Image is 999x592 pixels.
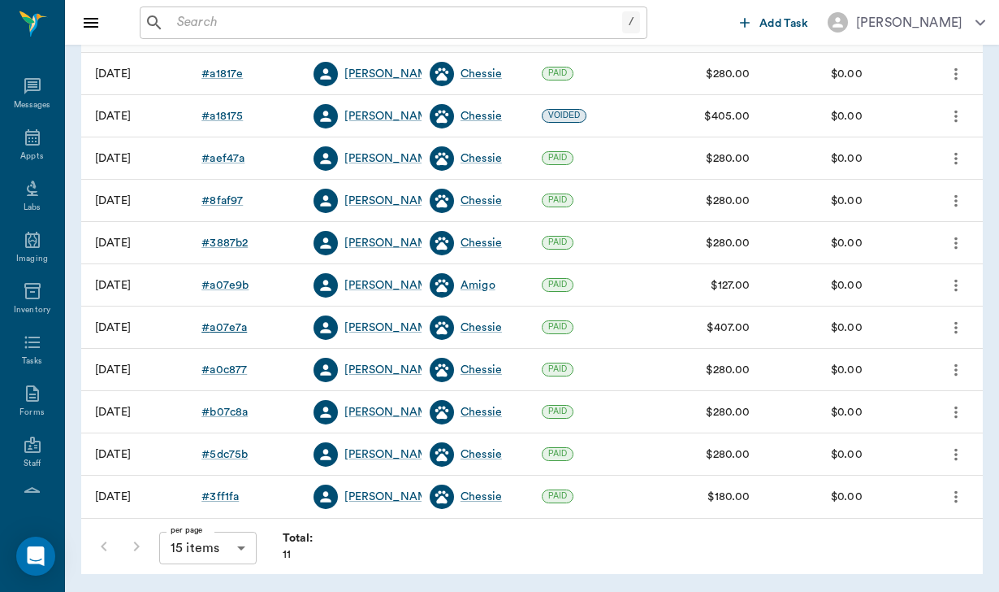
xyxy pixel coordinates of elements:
a: Chessie [461,362,502,378]
div: Inventory [14,304,50,316]
span: PAID [543,406,573,417]
a: Chessie [461,66,502,82]
a: [PERSON_NAME] [344,193,438,209]
a: [PERSON_NAME] [344,489,438,505]
div: $280.00 [706,193,750,209]
div: $0.00 [831,235,863,251]
div: $0.00 [831,362,863,378]
div: Staff [24,458,41,470]
a: Amigo [461,277,495,294]
a: [PERSON_NAME] [344,362,438,378]
a: [PERSON_NAME] [344,150,438,167]
span: PAID [543,194,573,206]
div: # a07e9b [201,277,249,294]
div: $280.00 [706,404,750,420]
button: more [943,314,969,342]
div: Labs [24,202,41,214]
button: more [943,356,969,384]
a: #a07e9b [201,277,249,294]
div: Tasks [22,355,42,368]
span: PAID [543,321,573,333]
div: $0.00 [831,489,863,505]
a: Chessie [461,320,502,336]
div: $280.00 [706,446,750,463]
div: $280.00 [706,150,750,167]
a: #b07c8a [201,404,248,420]
button: more [943,145,969,172]
div: 12/23/24 [95,320,131,336]
div: 01/28/25 [95,235,131,251]
a: #a07e7a [201,320,247,336]
button: [PERSON_NAME] [815,7,998,37]
div: $0.00 [831,320,863,336]
div: $0.00 [831,193,863,209]
button: more [943,60,969,88]
div: 08/14/25 [95,108,131,124]
div: Appts [20,150,43,163]
div: # a0c877 [201,362,247,378]
div: # b07c8a [201,404,248,420]
a: [PERSON_NAME] [344,235,438,251]
div: # a18175 [201,108,243,124]
a: [PERSON_NAME] [344,277,438,294]
div: # a1817e [201,66,243,82]
div: # aef47a [201,150,244,167]
a: [PERSON_NAME] [344,108,438,124]
div: 08/14/25 [95,66,131,82]
a: Chessie [461,489,502,505]
a: #a1817e [201,66,243,82]
a: #5dc75b [201,446,248,463]
div: 03/11/25 [95,193,131,209]
div: 08/12/24 [95,404,131,420]
button: Add Task [733,7,815,37]
span: VOIDED [543,110,586,121]
a: #aef47a [201,150,244,167]
div: # 5dc75b [201,446,248,463]
span: PAID [543,237,573,248]
a: Chessie [461,235,502,251]
a: [PERSON_NAME] [344,404,438,420]
a: [PERSON_NAME] [344,320,438,336]
div: $407.00 [707,320,750,336]
button: Close drawer [75,7,107,39]
div: $405.00 [704,108,750,124]
a: Chessie [461,150,502,167]
a: Chessie [461,404,502,420]
a: Chessie [461,108,502,124]
div: 07/11/24 [95,446,131,463]
div: 04/28/25 [95,150,131,167]
div: Imaging [16,253,48,265]
a: [PERSON_NAME] [344,66,438,82]
div: 15 items [159,532,257,564]
div: $0.00 [831,277,863,294]
div: Open Intercom Messenger [16,537,55,576]
span: PAID [543,448,573,459]
a: #a0c877 [201,362,247,378]
span: PAID [543,67,573,79]
div: $280.00 [706,235,750,251]
span: PAID [543,152,573,163]
div: 10/30/24 [95,362,131,378]
div: $280.00 [706,66,750,82]
a: [PERSON_NAME] [344,446,438,463]
div: $0.00 [831,404,863,420]
span: PAID [543,279,573,290]
button: more [943,483,969,511]
a: #3ff1fa [201,489,239,505]
div: Forms [19,407,44,419]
